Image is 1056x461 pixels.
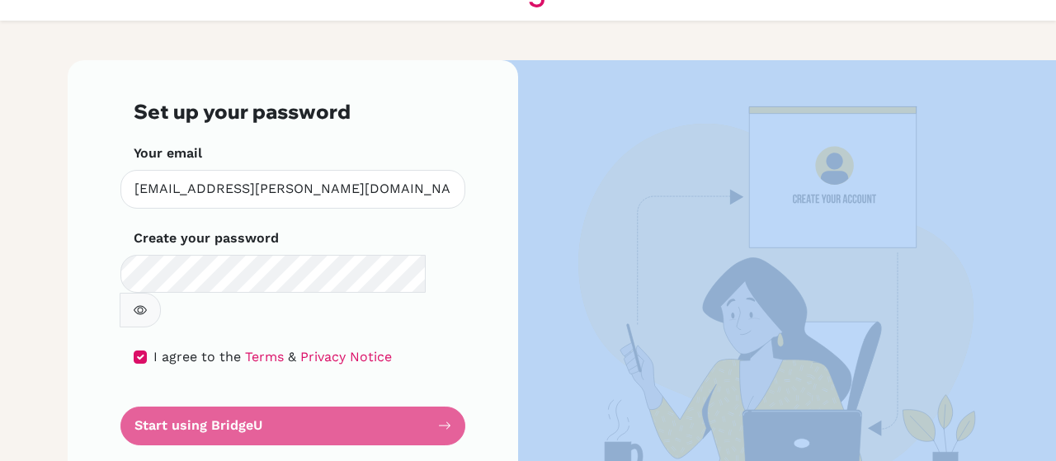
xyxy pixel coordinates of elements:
[120,170,465,209] input: Insert your email*
[245,349,284,365] a: Terms
[134,143,202,163] label: Your email
[288,349,296,365] span: &
[134,228,279,248] label: Create your password
[153,349,241,365] span: I agree to the
[300,349,392,365] a: Privacy Notice
[134,100,452,124] h3: Set up your password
